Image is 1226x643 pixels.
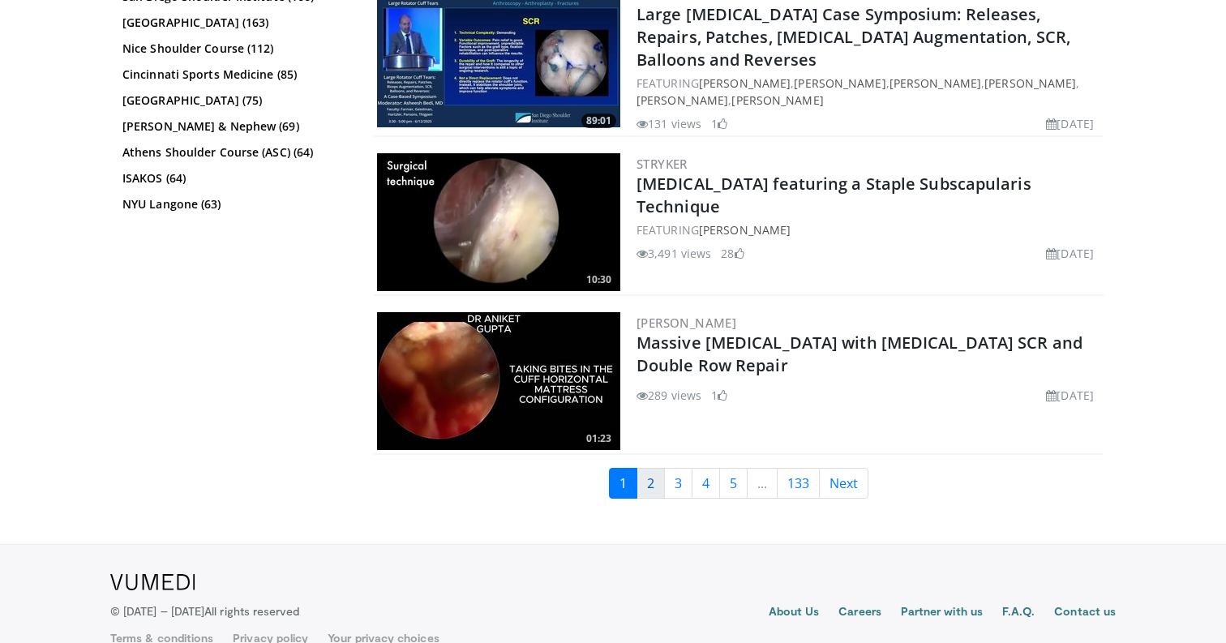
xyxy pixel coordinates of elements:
li: 28 [721,245,744,262]
a: [PERSON_NAME] [637,92,728,108]
a: [PERSON_NAME] [794,75,885,91]
a: [PERSON_NAME] [699,75,791,91]
a: [PERSON_NAME] [731,92,823,108]
a: [PERSON_NAME] [637,315,736,331]
li: [DATE] [1046,245,1094,262]
p: © [DATE] – [DATE] [110,603,300,619]
li: 289 views [637,387,701,404]
li: [DATE] [1046,115,1094,132]
img: VuMedi Logo [110,574,195,590]
div: FEATURING [637,221,1100,238]
li: 1 [711,387,727,404]
a: 10:30 [377,153,620,291]
nav: Search results pages [374,468,1104,499]
span: All rights reserved [204,604,299,618]
a: Partner with us [901,603,983,623]
a: Large [MEDICAL_DATA] Case Symposium: Releases, Repairs, Patches, [MEDICAL_DATA] Augmentation, SCR... [637,3,1070,71]
a: 4 [692,468,720,499]
a: [PERSON_NAME] [699,222,791,238]
a: [PERSON_NAME] [984,75,1076,91]
span: 10:30 [581,272,616,287]
a: About Us [769,603,820,623]
a: Next [819,468,868,499]
a: Contact us [1054,603,1116,623]
a: 01:23 [377,312,620,450]
a: [MEDICAL_DATA] featuring a Staple Subscapularis Technique [637,173,1031,217]
a: [PERSON_NAME] [889,75,981,91]
a: Stryker [637,156,688,172]
span: 89:01 [581,114,616,128]
li: [DATE] [1046,387,1094,404]
img: bcefa84a-2554-4329-9aa1-7128c35cf73c.300x170_q85_crop-smart_upscale.jpg [377,312,620,450]
a: ISAKOS (64) [122,170,345,186]
li: 1 [711,115,727,132]
a: 5 [719,468,748,499]
a: F.A.Q. [1002,603,1035,623]
img: 0c4b1697-a226-48cb-bd9f-86dfa1eb168c.300x170_q85_crop-smart_upscale.jpg [377,153,620,291]
a: [GEOGRAPHIC_DATA] (75) [122,92,345,109]
a: NYU Langone (63) [122,196,345,212]
li: 3,491 views [637,245,711,262]
a: Massive [MEDICAL_DATA] with [MEDICAL_DATA] SCR and Double Row Repair [637,332,1082,376]
a: Careers [838,603,881,623]
span: 01:23 [581,431,616,446]
a: 3 [664,468,692,499]
a: 1 [609,468,637,499]
a: Nice Shoulder Course (112) [122,41,345,57]
a: [GEOGRAPHIC_DATA] (163) [122,15,345,31]
a: [PERSON_NAME] & Nephew (69) [122,118,345,135]
a: Athens Shoulder Course (ASC) (64) [122,144,345,161]
div: FEATURING , , , , , [637,75,1100,109]
li: 131 views [637,115,701,132]
a: 2 [637,468,665,499]
a: Cincinnati Sports Medicine (85) [122,66,345,83]
a: 133 [777,468,820,499]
